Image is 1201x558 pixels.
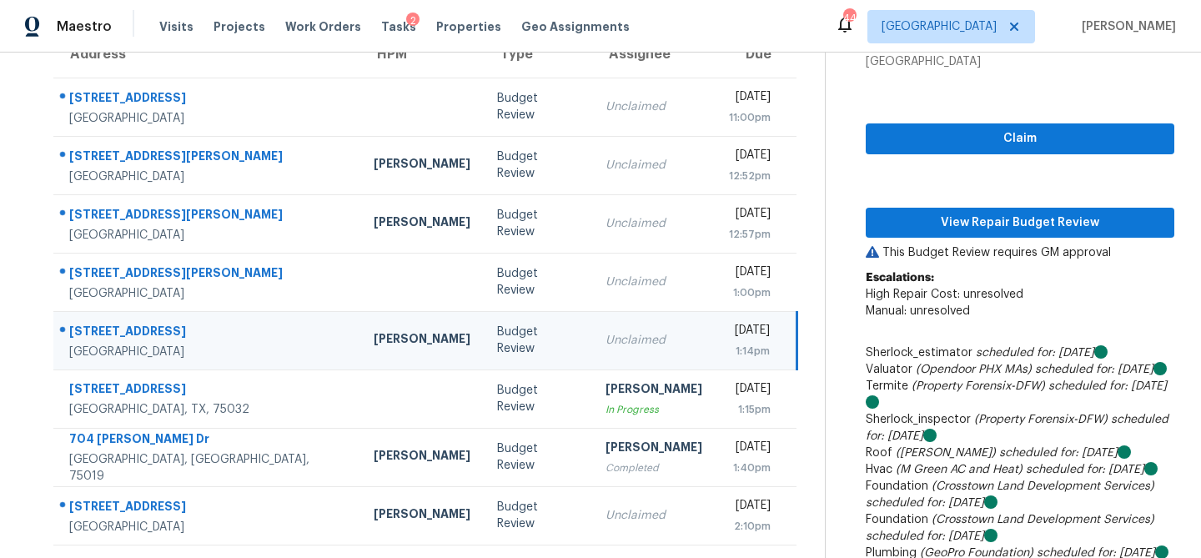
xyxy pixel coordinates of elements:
div: 1:00pm [729,284,771,301]
div: Budget Review [497,324,579,357]
div: [DATE] [729,88,771,109]
i: scheduled for: [DATE] [1048,380,1167,392]
div: [STREET_ADDRESS][PERSON_NAME] [69,148,347,168]
div: [STREET_ADDRESS][PERSON_NAME] [69,264,347,285]
div: [DATE] [729,322,770,343]
button: View Repair Budget Review [866,208,1174,239]
i: (Opendoor PHX MAs) [916,364,1032,375]
div: Budget Review [497,440,579,474]
div: 11:00pm [729,109,771,126]
div: [GEOGRAPHIC_DATA] [69,168,347,185]
div: Budget Review [497,265,579,299]
div: [PERSON_NAME] [606,380,702,401]
div: [PERSON_NAME] [374,155,470,176]
i: scheduled for: [DATE] [866,414,1168,442]
div: 2:10pm [729,518,771,535]
i: ([PERSON_NAME]) [896,447,996,459]
span: Maestro [57,18,112,35]
div: [DATE] [729,497,771,518]
div: 1:14pm [729,343,770,359]
i: (Property Forensix-DFW) [912,380,1045,392]
th: Assignee [592,31,716,78]
div: 12:57pm [729,226,771,243]
div: [DATE] [729,147,771,168]
div: Unclaimed [606,215,702,232]
span: [GEOGRAPHIC_DATA] [882,18,997,35]
i: scheduled for: [DATE] [1035,364,1153,375]
div: [PERSON_NAME] [374,447,470,468]
div: 1:15pm [729,401,771,418]
div: Termite [866,378,1174,411]
div: [STREET_ADDRESS] [69,380,347,401]
div: Foundation [866,478,1174,511]
div: 2 [406,13,420,29]
div: Hvac [866,461,1174,478]
button: Claim [866,123,1174,154]
div: Unclaimed [606,98,702,115]
i: scheduled for: [DATE] [999,447,1118,459]
div: [GEOGRAPHIC_DATA], TX, 75032 [69,401,347,418]
span: View Repair Budget Review [879,213,1161,234]
div: [PERSON_NAME] [374,214,470,234]
span: High Repair Cost: unresolved [866,289,1023,300]
th: Address [53,31,360,78]
span: Tasks [381,21,416,33]
div: [PERSON_NAME] [374,330,470,351]
div: [PERSON_NAME] [374,505,470,526]
th: Due [716,31,796,78]
span: [PERSON_NAME] [1075,18,1176,35]
div: [GEOGRAPHIC_DATA], [GEOGRAPHIC_DATA], 75019 [69,451,347,485]
div: Foundation [866,511,1174,545]
div: Unclaimed [606,507,702,524]
div: 44 [843,10,855,27]
div: Budget Review [497,148,579,182]
i: scheduled for: [DATE] [1026,464,1144,475]
div: [DATE] [729,439,771,460]
div: In Progress [606,401,702,418]
i: scheduled for: [DATE] [866,497,984,509]
i: (Property Forensix-DFW) [974,414,1108,425]
div: [GEOGRAPHIC_DATA] [69,344,347,360]
i: scheduled for: [DATE] [866,530,984,542]
th: HPM [360,31,484,78]
th: Type [484,31,592,78]
span: Visits [159,18,193,35]
div: Unclaimed [606,332,702,349]
div: 12:52pm [729,168,771,184]
div: [STREET_ADDRESS][PERSON_NAME] [69,206,347,227]
div: Budget Review [497,382,579,415]
div: Budget Review [497,90,579,123]
span: Properties [436,18,501,35]
span: Claim [879,128,1161,149]
div: [GEOGRAPHIC_DATA] [69,285,347,302]
div: 1:40pm [729,460,771,476]
div: Unclaimed [606,157,702,173]
div: Completed [606,460,702,476]
div: [GEOGRAPHIC_DATA] [69,227,347,244]
span: Manual: unresolved [866,305,970,317]
p: This Budget Review requires GM approval [866,244,1174,261]
div: [DATE] [729,264,771,284]
div: 704 [PERSON_NAME] Dr [69,430,347,451]
div: Roof [866,445,1174,461]
i: scheduled for: [DATE] [976,347,1094,359]
span: Work Orders [285,18,361,35]
div: Budget Review [497,207,579,240]
div: [GEOGRAPHIC_DATA] [69,110,347,127]
div: Valuator [866,361,1174,378]
div: [STREET_ADDRESS] [69,89,347,110]
i: (Crosstown Land Development Services) [932,514,1154,525]
div: [DATE] [729,205,771,226]
i: (Crosstown Land Development Services) [932,480,1154,492]
div: Budget Review [497,499,579,532]
div: Unclaimed [606,274,702,290]
span: Projects [214,18,265,35]
i: (M Green AC and Heat) [896,464,1023,475]
div: [PERSON_NAME] [606,439,702,460]
div: [STREET_ADDRESS] [69,323,347,344]
div: Sherlock_estimator [866,344,1174,361]
div: Sherlock_inspector [866,411,1174,445]
span: Geo Assignments [521,18,630,35]
b: Escalations: [866,272,934,284]
div: [GEOGRAPHIC_DATA] [69,519,347,535]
